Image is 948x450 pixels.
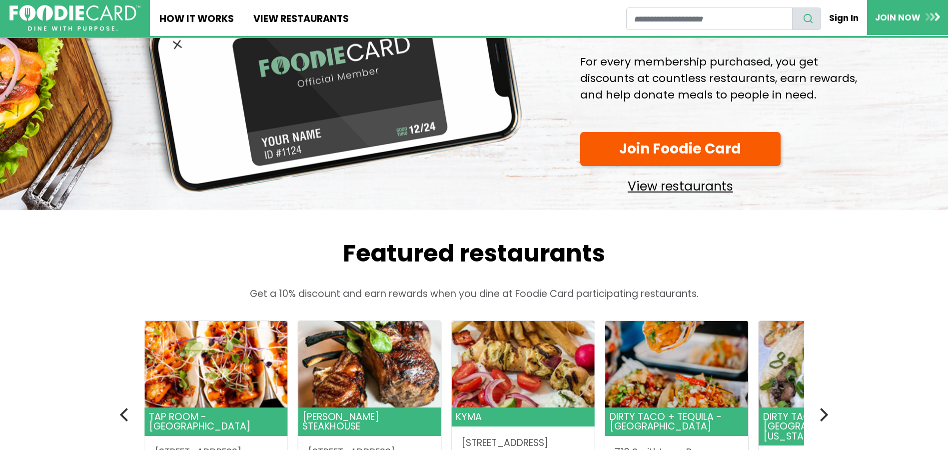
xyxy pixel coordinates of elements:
header: Kyma [452,407,595,426]
button: Next [812,403,834,425]
img: Dirty Taco + Tequila - Port Washington [759,321,902,407]
p: Get a 10% discount and earn rewards when you dine at Foodie Card participating restaurants. [124,287,824,301]
header: Dirty Taco + Tequila - [GEOGRAPHIC_DATA] [605,407,748,436]
img: Tap Room - Ronkonkoma [144,321,287,407]
img: Rothmann's Steakhouse [298,321,441,407]
p: For every membership purchased, you get discounts at countless restaurants, earn rewards, and hel... [580,53,874,103]
img: FoodieCard; Eat, Drink, Save, Donate [9,5,140,31]
header: Tap Room - [GEOGRAPHIC_DATA] [144,407,287,436]
a: Join Foodie Card [580,132,781,166]
input: restaurant search [626,7,793,30]
button: Previous [114,403,136,425]
h2: Featured restaurants [124,239,824,268]
a: Sign In [821,7,867,29]
img: Dirty Taco + Tequila - Smithtown [605,321,748,407]
button: search [792,7,821,30]
img: Kyma [452,321,595,407]
a: View restaurants [580,171,781,196]
header: [PERSON_NAME] Steakhouse [298,407,441,436]
header: Dirty Taco + Tequila - [GEOGRAPHIC_DATA][US_STATE] [759,407,902,446]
